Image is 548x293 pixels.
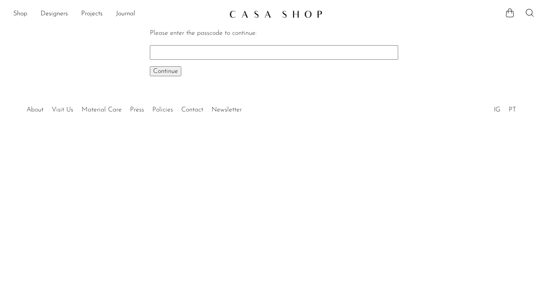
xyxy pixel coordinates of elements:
a: Material Care [82,107,122,113]
a: Visit Us [52,107,73,113]
a: Press [130,107,144,113]
a: Projects [81,9,103,19]
ul: NEW HEADER MENU [13,7,223,21]
a: Journal [116,9,135,19]
a: IG [494,107,500,113]
a: PT [509,107,516,113]
ul: Quick links [22,100,246,116]
a: Contact [181,107,203,113]
a: Policies [152,107,173,113]
a: Shop [13,9,27,19]
label: Please enter the passcode to continue: [150,30,257,36]
a: Designers [41,9,68,19]
nav: Desktop navigation [13,7,223,21]
span: Continue [153,68,178,75]
a: About [26,107,43,113]
button: Continue [150,66,181,76]
ul: Social Medias [490,100,520,116]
